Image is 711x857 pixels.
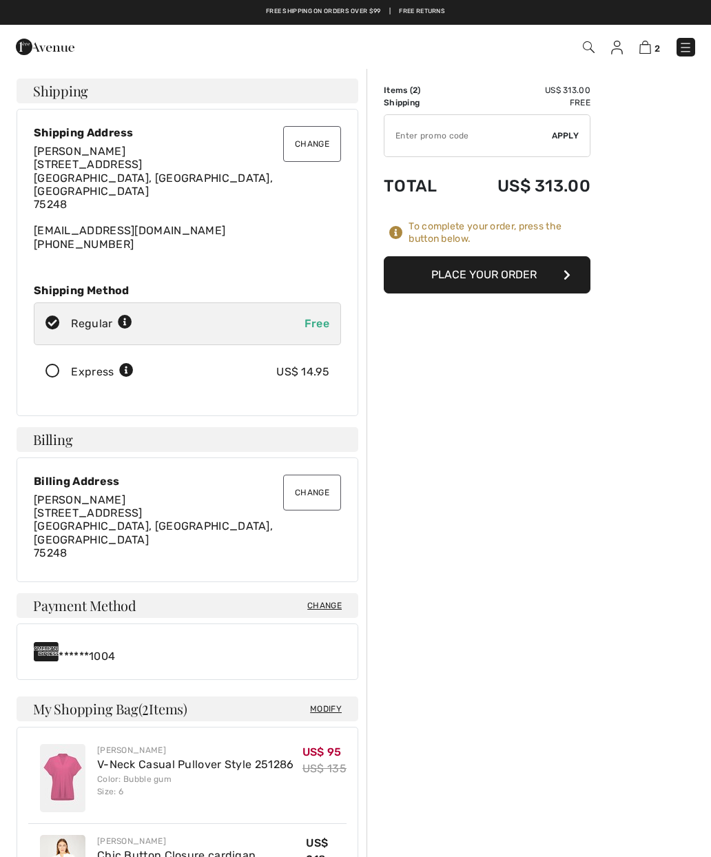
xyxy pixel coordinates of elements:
div: [EMAIL_ADDRESS][DOMAIN_NAME] [PHONE_NUMBER] [34,145,341,251]
span: US$ 95 [302,745,342,758]
input: Promo code [384,115,552,156]
div: Billing Address [34,475,341,488]
span: [STREET_ADDRESS] [GEOGRAPHIC_DATA], [GEOGRAPHIC_DATA], [GEOGRAPHIC_DATA] 75248 [34,158,273,211]
span: Shipping [33,84,88,98]
h4: My Shopping Bag [17,696,358,721]
img: V-Neck Casual Pullover Style 251286 [40,744,85,812]
a: Free shipping on orders over $99 [266,7,381,17]
span: [PERSON_NAME] [34,145,125,158]
td: Total [384,163,459,209]
span: Apply [552,130,579,142]
button: Change [283,475,341,510]
td: Free [459,96,590,109]
span: 2 [655,43,660,54]
img: My Info [611,41,623,54]
div: US$ 14.95 [276,364,329,380]
button: Change [283,126,341,162]
img: Shopping Bag [639,41,651,54]
span: [STREET_ADDRESS] [GEOGRAPHIC_DATA], [GEOGRAPHIC_DATA], [GEOGRAPHIC_DATA] 75248 [34,506,273,559]
img: Search [583,41,595,53]
span: 2 [142,699,149,716]
div: Regular [71,316,132,332]
span: Free [305,317,329,330]
td: US$ 313.00 [459,163,590,209]
span: [PERSON_NAME] [34,493,125,506]
div: Shipping Address [34,126,341,139]
span: 2 [413,85,418,95]
span: | [389,7,391,17]
td: Shipping [384,96,459,109]
span: Payment Method [33,599,136,612]
a: V-Neck Casual Pullover Style 251286 [97,758,294,771]
button: Place Your Order [384,256,590,293]
s: US$ 135 [302,762,347,775]
span: Change [307,599,342,612]
a: Free Returns [399,7,445,17]
img: 1ère Avenue [16,33,74,61]
div: To complete your order, press the button below. [409,220,590,245]
div: Shipping Method [34,284,341,297]
td: Items ( ) [384,84,459,96]
td: US$ 313.00 [459,84,590,96]
a: 2 [639,39,660,55]
span: ( Items) [138,699,187,718]
span: Modify [310,702,342,716]
div: Express [71,364,134,380]
div: Color: Bubble gum Size: 6 [97,773,294,798]
span: Billing [33,433,72,446]
a: 1ère Avenue [16,39,74,52]
div: [PERSON_NAME] [97,835,306,847]
img: Menu [679,41,692,54]
div: [PERSON_NAME] [97,744,294,756]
